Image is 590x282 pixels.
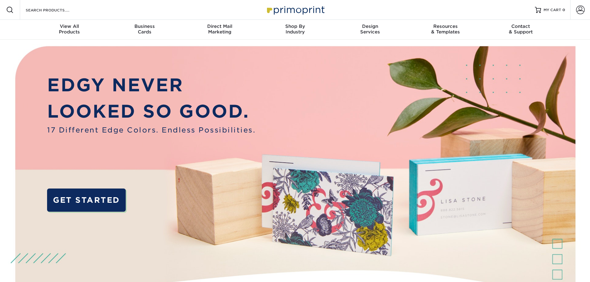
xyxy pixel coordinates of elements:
div: Services [333,24,408,35]
span: MY CART [544,7,561,13]
span: Resources [408,24,483,29]
p: EDGY NEVER [47,72,256,98]
span: Design [333,24,408,29]
a: Resources& Templates [408,20,483,40]
p: LOOKED SO GOOD. [47,98,256,125]
div: Industry [257,24,333,35]
input: SEARCH PRODUCTS..... [25,6,85,14]
a: Contact& Support [483,20,558,40]
span: 0 [562,8,565,12]
div: Cards [107,24,182,35]
a: Direct MailMarketing [182,20,257,40]
div: Products [32,24,107,35]
span: Shop By [257,24,333,29]
a: View AllProducts [32,20,107,40]
a: DesignServices [333,20,408,40]
a: Shop ByIndustry [257,20,333,40]
div: Marketing [182,24,257,35]
div: & Templates [408,24,483,35]
span: Direct Mail [182,24,257,29]
img: Primoprint [264,3,326,16]
span: View All [32,24,107,29]
a: GET STARTED [47,189,125,212]
span: Business [107,24,182,29]
a: BusinessCards [107,20,182,40]
span: Contact [483,24,558,29]
div: & Support [483,24,558,35]
span: 17 Different Edge Colors. Endless Possibilities. [47,125,256,135]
